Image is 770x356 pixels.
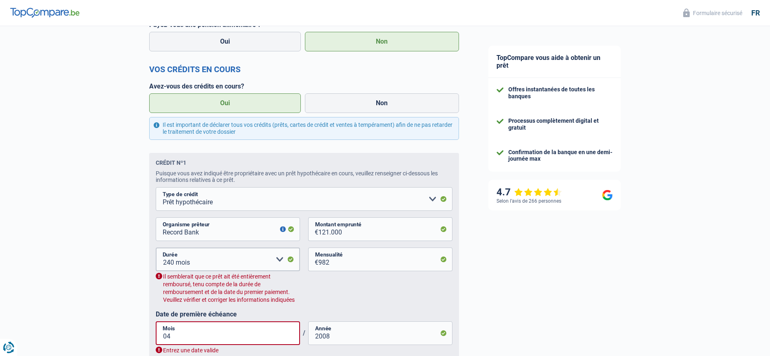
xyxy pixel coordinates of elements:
div: Confirmation de la banque en une demi-journée max [508,149,613,163]
div: fr [751,9,760,18]
div: Offres instantanées de toutes les banques [508,86,613,100]
h2: Vos crédits en cours [149,64,459,74]
label: Non [305,32,459,51]
label: Non [305,93,459,113]
input: MM [156,321,300,345]
img: TopCompare Logo [10,8,79,18]
div: Puisque vous avez indiqué être propriétaire avec un prêt hypothécaire en cours, veuillez renseign... [156,170,452,183]
span: € [308,248,318,271]
div: Entrez une date valide [156,347,452,354]
label: Date de première échéance [156,310,452,318]
div: Selon l’avis de 266 personnes [496,198,561,204]
span: / [300,329,308,337]
label: Oui [149,93,301,113]
label: Oui [149,32,301,51]
div: 4.7 [496,186,562,198]
div: Processus complètement digital et gratuit [508,117,613,131]
div: Il est important de déclarer tous vos crédits (prêts, cartes de crédit et ventes à tempérament) a... [149,117,459,140]
button: Formulaire sécurisé [678,6,747,20]
div: TopCompare vous aide à obtenir un prêt [488,46,621,78]
div: Crédit nº1 [156,159,186,166]
label: Avez-vous des crédits en cours? [149,82,459,90]
span: € [308,217,318,241]
div: Il semblerait que ce prêt ait été entièrement remboursé, tenu compte de la durée de remboursement... [156,273,300,304]
input: AAAA [308,321,452,345]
